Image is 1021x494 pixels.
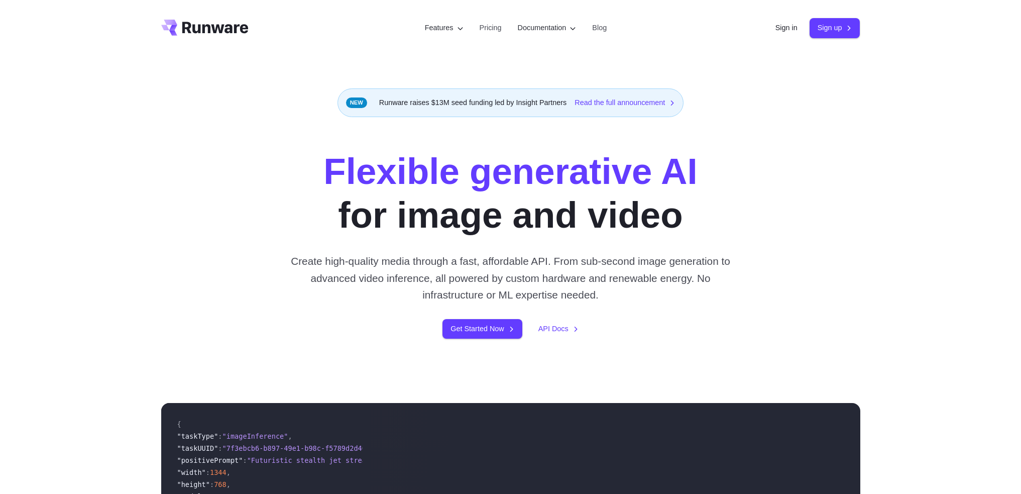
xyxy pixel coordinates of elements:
span: : [218,432,222,440]
strong: Flexible generative AI [323,151,697,191]
div: Runware raises $13M seed funding led by Insight Partners [337,88,684,117]
a: Pricing [480,22,502,34]
span: 1344 [210,468,226,476]
a: Read the full announcement [575,97,675,109]
span: : [206,468,210,476]
span: "imageInference" [222,432,288,440]
span: "height" [177,480,210,488]
span: "taskType" [177,432,218,440]
span: : [210,480,214,488]
label: Documentation [518,22,577,34]
span: , [288,432,292,440]
span: , [226,468,231,476]
span: "7f3ebcb6-b897-49e1-b98c-f5789d2d40d7" [222,444,379,452]
span: "width" [177,468,206,476]
h1: for image and video [323,149,697,237]
span: , [226,480,231,488]
span: : [218,444,222,452]
label: Features [425,22,464,34]
span: : [243,456,247,464]
span: { [177,420,181,428]
a: Go to / [161,20,249,36]
span: 768 [214,480,226,488]
a: Sign up [810,18,860,38]
a: Get Started Now [442,319,522,339]
span: "taskUUID" [177,444,218,452]
a: Blog [592,22,607,34]
a: API Docs [538,323,579,335]
p: Create high-quality media through a fast, affordable API. From sub-second image generation to adv... [287,253,734,303]
span: "Futuristic stealth jet streaking through a neon-lit cityscape with glowing purple exhaust" [247,456,621,464]
a: Sign in [775,22,798,34]
span: "positivePrompt" [177,456,243,464]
